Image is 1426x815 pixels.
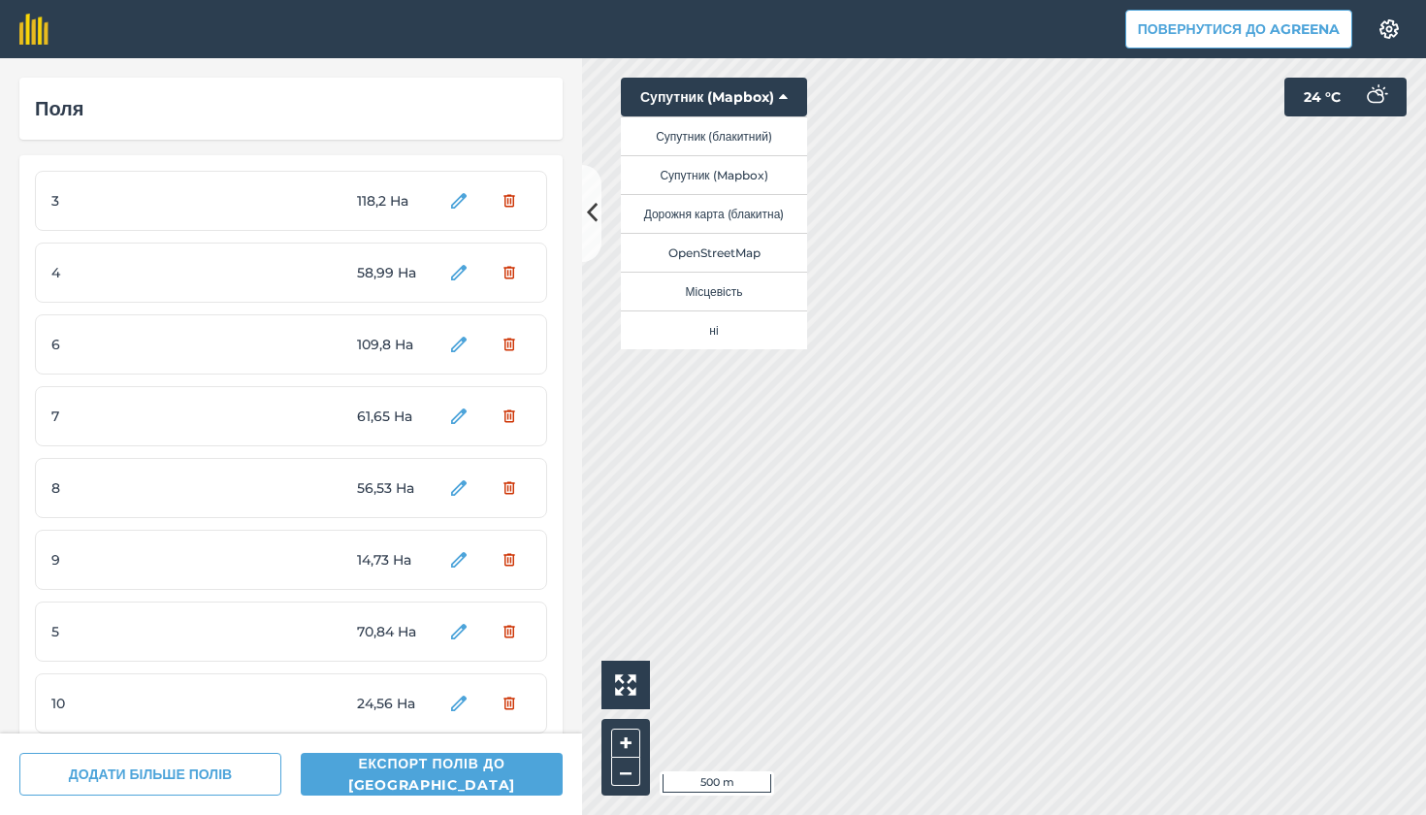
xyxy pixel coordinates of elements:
[51,406,197,427] span: 7
[1125,10,1352,49] button: Повернутися до Agreena
[51,477,197,499] span: 8
[621,194,807,233] button: Дорожня карта (блакитна)
[621,78,807,116] button: Супутник (Mapbox)
[357,190,430,212] span: 118,2 Ha
[621,233,807,272] button: OpenStreetMap
[611,758,640,786] button: –
[51,621,197,642] span: 5
[615,674,636,696] img: Four arrows, one pointing top left, one top right, one bottom right and the last bottom left
[51,549,197,570] span: 9
[19,753,281,796] button: ДОДАТИ БІЛЬШЕ ПОЛІВ
[357,549,430,570] span: 14,73 Ha
[621,155,807,194] button: Супутник (Mapbox)
[357,477,430,499] span: 56,53 Ha
[1356,78,1395,116] img: svg+xml;base64,PD94bWwgdmVyc2lvbj0iMS4wIiBlbmNvZGluZz0idXRmLTgiPz4KPCEtLSBHZW5lcmF0b3I6IEFkb2JlIE...
[35,93,547,124] div: Поля
[357,693,430,714] span: 24,56 Ha
[357,406,430,427] span: 61,65 Ha
[621,310,807,349] button: ні
[51,693,197,714] span: 10
[357,621,430,642] span: 70,84 Ha
[621,116,807,155] button: Супутник (блакитний)
[51,190,197,212] span: 3
[301,753,563,796] button: Експорт полів до [GEOGRAPHIC_DATA]
[611,729,640,758] button: +
[621,272,807,310] button: Місцевість
[1377,19,1401,39] img: A cog icon
[357,262,430,283] span: 58,99 Ha
[51,262,197,283] span: 4
[1284,78,1407,116] button: 24 °C
[1304,78,1341,116] span: 24 ° C
[357,334,430,355] span: 109,8 Ha
[51,334,197,355] span: 6
[19,14,49,45] img: fieldmargin Логотип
